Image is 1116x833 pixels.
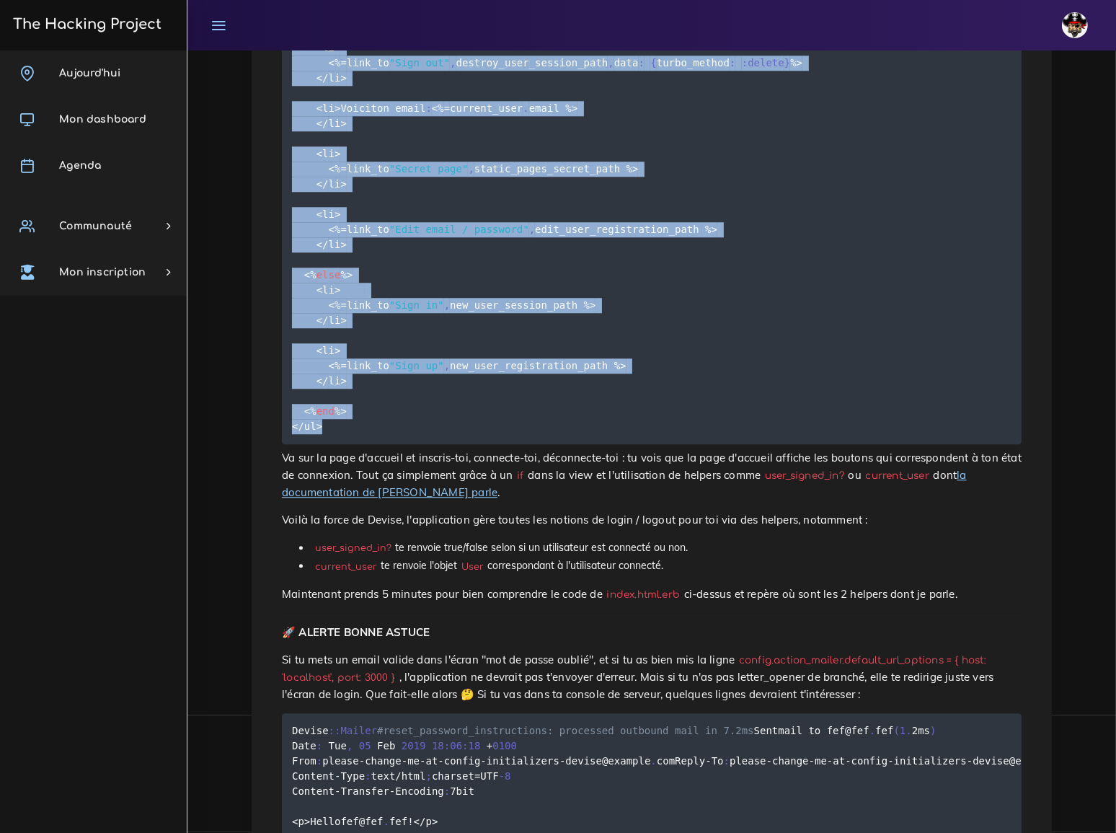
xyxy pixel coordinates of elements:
span: + [487,740,492,752]
span: / [322,375,328,387]
span: - [402,755,407,767]
span: 18 [469,740,481,752]
span: ; [425,770,431,782]
span: . [523,102,528,114]
span: Agenda [59,160,101,171]
span: :Mailer [335,725,377,736]
span: - [705,755,711,767]
span: - [420,755,425,767]
span: . [650,755,656,767]
span: = [340,57,346,69]
span: , [468,163,474,175]
span: Type [340,770,365,782]
span: - [438,755,443,767]
span: : [444,740,450,752]
span: - [389,785,395,797]
code: current_user [311,560,381,574]
p: Si tu mets un email valide dans l'écran "mot de passe oublié", et si tu as bien mis la ligne , l'... [282,651,1022,703]
span: / [395,770,401,782]
span: Content [292,785,335,797]
code: user_signed_in? [761,468,848,483]
span: : [730,57,735,69]
span: / [322,239,328,250]
span: else [316,269,341,281]
span: Sent [754,725,779,736]
span: = [444,102,450,114]
span: } [784,57,790,69]
span: - [766,755,772,767]
span: 0100 [492,740,517,752]
span: - [480,755,486,767]
img: avatar [1062,12,1088,38]
span: Content [292,770,335,782]
span: Reply [675,755,705,767]
strong: 🚀 ALERTE BONNE ASTUCE [282,625,430,639]
span: : [462,740,468,752]
span: Hello [310,816,340,827]
span: , [450,57,456,69]
p: Voilà la force de Devise, l'application gère toutes les notions de login / logout pour toi via de... [282,511,1022,529]
span: ) [930,725,936,736]
span: = [340,360,346,371]
span: :delete [742,57,784,69]
span: Devise [292,725,329,736]
span: @fef [845,725,869,736]
p: Maintenant prends 5 minutes pour bien comprendre le code de ci-dessus et repère où sont les 2 hel... [282,586,1022,603]
span: Communauté [59,221,132,232]
span: "Secret page" [389,163,469,175]
span: , [347,740,353,752]
span: Mon inscription [59,267,146,278]
span: "Edit email / password" [389,224,529,235]
span: -8 [499,770,511,782]
span: - [845,755,851,767]
span: / [322,314,328,326]
span: To [712,755,724,767]
span: : [316,740,322,752]
span: Mon dashboard [59,114,146,125]
span: = [340,163,346,175]
span: Feb [377,740,395,752]
span: - [967,755,973,767]
span: "Sign up" [389,360,444,371]
span: Voici [340,102,371,114]
span: - [809,755,815,767]
span: : [639,57,645,69]
span: . [905,725,911,736]
span: 1 [900,725,905,736]
span: , [608,57,614,69]
li: te renvoie true/false selon si un utilisateur est connecté ou non. [311,539,1022,557]
span: : [316,755,322,767]
span: - [335,785,340,797]
span: Encoding [395,785,443,797]
span: - [359,755,365,767]
span: , [529,224,535,235]
span: / [298,420,304,432]
span: - [827,755,833,767]
span: / [322,72,328,84]
code: User [457,560,487,574]
span: . [383,816,389,827]
span: From [292,755,316,767]
span: "Sign out" [389,57,450,69]
code: current_user [862,468,934,483]
span: = [340,224,346,235]
span: @example [602,755,650,767]
span: "Sign in" [389,299,444,311]
span: ! [407,816,413,827]
span: / [322,178,328,190]
span: 05 [359,740,371,752]
span: UTF [480,770,498,782]
span: : [444,785,450,797]
span: Tue [329,740,347,752]
span: #reset_password_instructions: processed outbound mail in 7.2ms [377,725,754,736]
code: user_signed_in? [311,541,395,555]
span: : [365,770,371,782]
li: te renvoie l'objet correspondant à l'utilisateur connecté. [311,557,1022,575]
span: : [329,725,335,736]
span: / [322,118,328,129]
span: 18 [432,740,444,752]
span: , [444,299,450,311]
h3: The Hacking Project [9,17,161,32]
span: 2019 [402,740,426,752]
span: @fef [359,816,384,827]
